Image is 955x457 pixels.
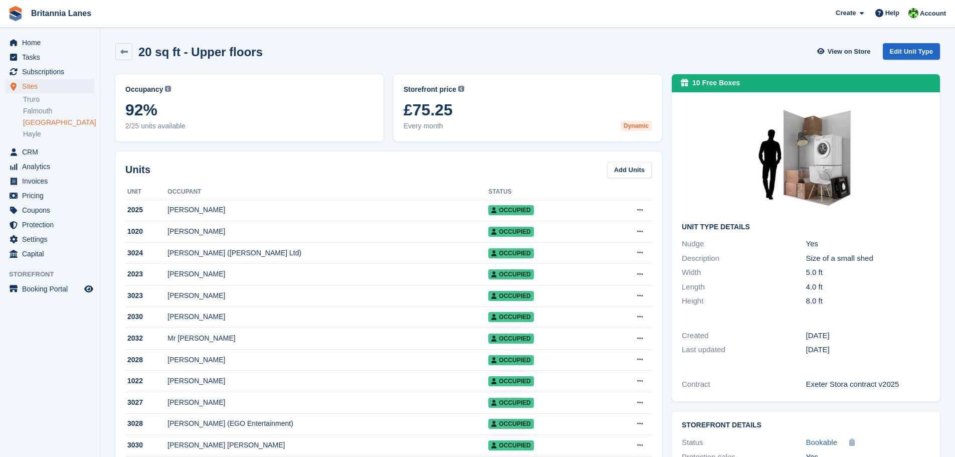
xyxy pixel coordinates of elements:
div: Yes [806,238,930,250]
span: Occupied [488,440,533,450]
a: Britannia Lanes [27,5,95,22]
div: Status [682,437,806,448]
div: Width [682,267,806,278]
div: Contract [682,379,806,390]
a: menu [5,174,95,188]
div: [PERSON_NAME] [167,312,488,322]
a: Add Units [607,162,652,178]
div: 2030 [125,312,167,322]
span: Occupied [488,376,533,386]
th: Occupant [167,184,488,200]
span: Help [885,8,899,18]
span: Subscriptions [22,65,82,79]
a: Edit Unit Type [883,43,940,60]
th: Status [488,184,601,200]
span: Every month [404,121,652,131]
span: Invoices [22,174,82,188]
img: icon-info-grey-7440780725fd019a000dd9b08b2336e03edf1995a4989e88bcd33f0948082b44.svg [458,86,464,92]
div: 10 Free Boxes [692,78,740,88]
span: Capital [22,247,82,261]
a: menu [5,79,95,93]
div: Dynamic [621,121,652,131]
div: [PERSON_NAME] [167,355,488,365]
span: Bookable [806,438,838,446]
div: Length [682,281,806,293]
span: Sites [22,79,82,93]
a: menu [5,36,95,50]
div: 3030 [125,440,167,450]
a: menu [5,218,95,232]
a: menu [5,145,95,159]
a: menu [5,189,95,203]
span: Occupied [488,248,533,258]
span: 2/25 units available [125,121,373,131]
div: Height [682,295,806,307]
div: 2032 [125,333,167,344]
span: Tasks [22,50,82,64]
span: Settings [22,232,82,246]
div: Last updated [682,344,806,356]
div: 2023 [125,269,167,279]
div: Mr [PERSON_NAME] [167,333,488,344]
div: Nudge [682,238,806,250]
div: 3028 [125,418,167,429]
span: Occupied [488,227,533,237]
div: 2025 [125,205,167,215]
a: Hayle [23,129,95,139]
h2: Units [125,162,150,177]
span: £75.25 [404,101,652,119]
div: [PERSON_NAME] [167,205,488,215]
a: menu [5,247,95,261]
span: Account [920,9,946,19]
a: menu [5,65,95,79]
img: 20-sqft-unit.jpg [731,102,881,215]
span: Storefront [9,269,100,279]
a: menu [5,160,95,174]
div: [PERSON_NAME] [167,269,488,279]
div: [DATE] [806,344,930,356]
a: menu [5,50,95,64]
div: Description [682,253,806,264]
h2: 20 sq ft - Upper floors [138,45,263,59]
span: Analytics [22,160,82,174]
div: 4.0 ft [806,281,930,293]
div: [DATE] [806,330,930,342]
span: Storefront price [404,84,456,95]
div: [PERSON_NAME] [167,376,488,386]
th: Unit [125,184,167,200]
span: Occupied [488,312,533,322]
div: 2028 [125,355,167,365]
div: 5.0 ft [806,267,930,278]
a: menu [5,232,95,246]
img: Robert Parr [908,8,918,18]
div: 3027 [125,397,167,408]
span: Occupied [488,398,533,408]
h2: Unit Type details [682,223,930,231]
span: Coupons [22,203,82,217]
a: Truro [23,95,95,104]
img: icon-info-grey-7440780725fd019a000dd9b08b2336e03edf1995a4989e88bcd33f0948082b44.svg [165,86,171,92]
a: menu [5,203,95,217]
span: Booking Portal [22,282,82,296]
div: Exeter Stora contract v2025 [806,379,930,390]
span: 92% [125,101,373,119]
img: stora-icon-8386f47178a22dfd0bd8f6a31ec36ba5ce8667c1dd55bd0f319d3a0aa187defe.svg [8,6,23,21]
span: Occupied [488,419,533,429]
div: [PERSON_NAME] [167,397,488,408]
a: Bookable [806,437,838,448]
span: View on Store [828,47,871,57]
div: [PERSON_NAME] [167,290,488,301]
div: [PERSON_NAME] [PERSON_NAME] [167,440,488,450]
span: Occupied [488,269,533,279]
span: Occupancy [125,84,163,95]
div: 3023 [125,290,167,301]
div: [PERSON_NAME] (EGO Entertainment) [167,418,488,429]
span: Occupied [488,205,533,215]
div: 1020 [125,226,167,237]
div: Created [682,330,806,342]
span: Home [22,36,82,50]
div: Size of a small shed [806,253,930,264]
span: Occupied [488,291,533,301]
h2: Storefront Details [682,421,930,429]
div: 8.0 ft [806,295,930,307]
